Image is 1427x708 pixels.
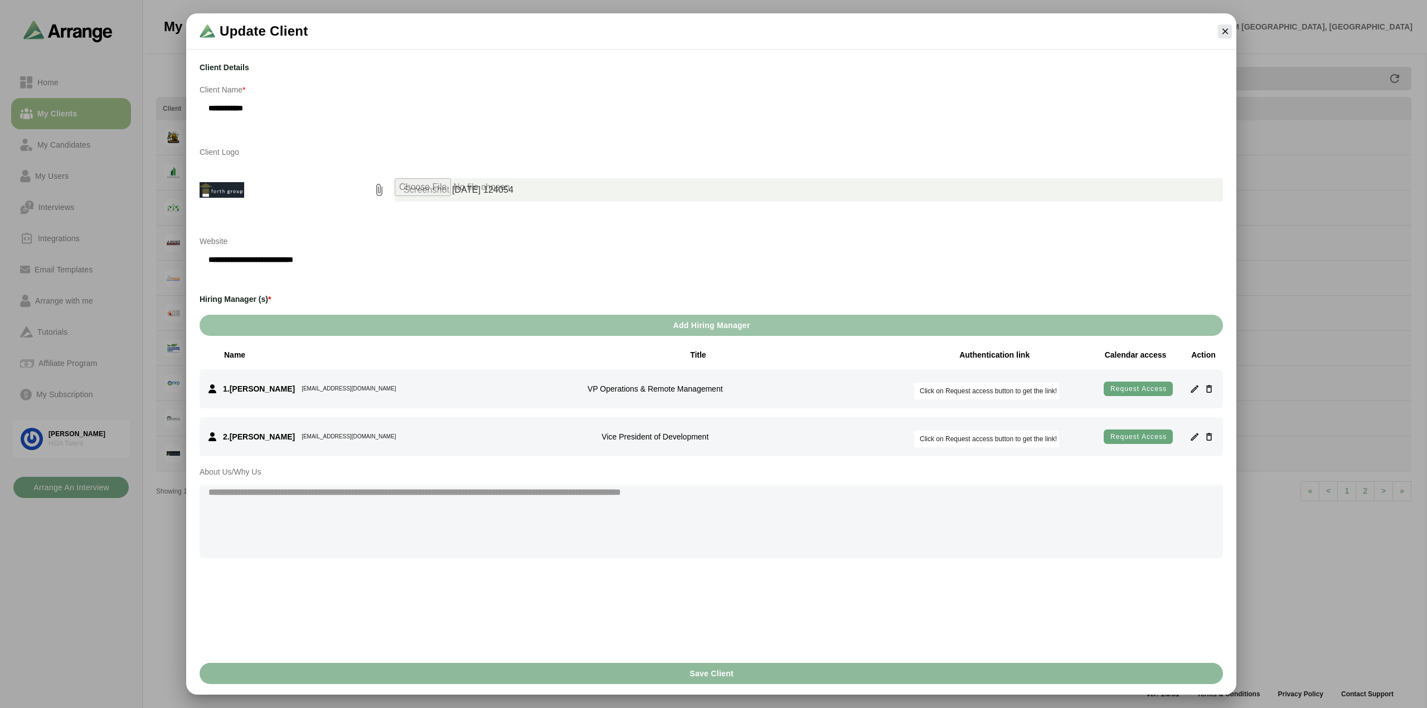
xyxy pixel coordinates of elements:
p: Client Name [200,83,1223,96]
div: Authentication link [945,349,1043,360]
div: Click on Request access button to get the link! [920,385,1054,397]
button: Request access [1104,429,1173,445]
span: Add Hiring Manager [672,315,750,336]
div: Title [658,349,725,360]
p: Client Logo [200,145,1223,159]
div: Action [1184,349,1223,360]
button: Request access [1104,381,1173,397]
button: Save Client [200,663,1223,684]
div: Calendar access [1099,349,1172,360]
img: Screenshot-2025-07-15-124054.png [200,168,244,212]
div: [EMAIL_ADDRESS][DOMAIN_NAME] [302,432,396,442]
span: 2 [223,432,227,441]
div: [EMAIL_ADDRESS][DOMAIN_NAME] [302,384,396,394]
p: Website [200,235,705,248]
i: prepended action [372,183,386,197]
div: Click on Request access button to get the link! [920,433,1054,445]
p: About Us/Why Us [200,465,1223,478]
h3: Hiring Manager (s) [200,292,1223,306]
span: Request access [1110,432,1167,441]
h3: Client Details [200,61,1223,74]
button: Add Hiring Manager [200,315,1223,336]
div: Name [200,349,507,360]
span: Request access [1110,384,1167,393]
span: Update Client [220,22,308,40]
h3: .[PERSON_NAME] [223,385,295,393]
span: Save Client [689,663,734,684]
h3: .[PERSON_NAME] [223,433,295,441]
p: VP Operations & Remote Management [588,383,723,394]
p: Vice President of Development [601,431,708,442]
span: 1 [223,384,227,393]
